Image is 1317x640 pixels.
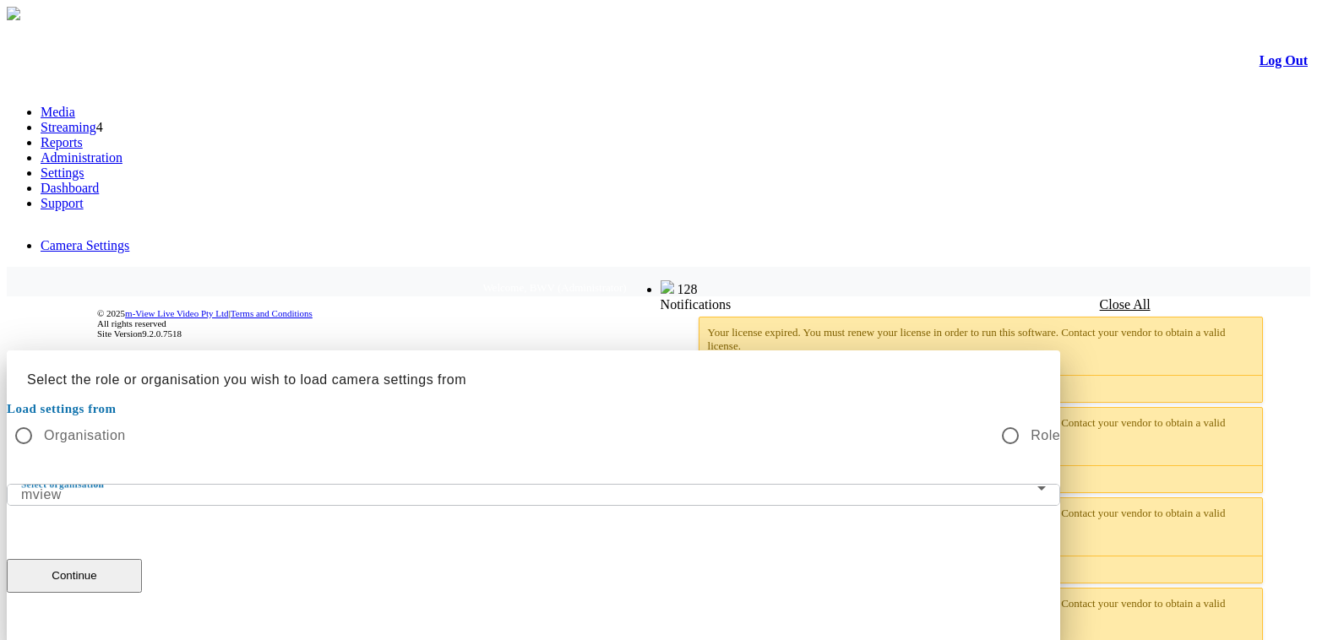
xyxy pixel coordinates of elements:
[7,559,142,593] button: Continue
[97,328,1308,339] div: Site Version
[41,165,84,180] a: Settings
[41,150,122,165] a: Administration
[41,105,75,119] a: Media
[21,487,62,502] span: mview
[661,297,1275,312] div: Notifications
[41,196,84,210] a: Support
[482,281,626,294] span: Welcome, BWV (Administrator)
[41,426,126,446] label: Organisation
[1027,426,1060,446] label: Role
[96,120,103,134] span: 4
[7,7,20,20] img: arrow-3.png
[142,328,182,339] span: 9.2.0.7518
[708,326,1254,366] div: Your license expired. You must renew your license in order to run this software. Contact your ven...
[1100,297,1151,312] a: Close All
[661,280,674,294] img: bell25.png
[1260,53,1308,68] a: Log Out
[125,308,229,318] a: m-View Live Video Pty Ltd
[18,299,85,348] img: DigiCert Secured Site Seal
[41,135,83,149] a: Reports
[231,308,313,318] a: Terms and Conditions
[678,282,698,296] span: 128
[41,181,99,195] a: Dashboard
[7,419,1060,453] mat-radio-group: Select an option
[97,308,1308,339] div: © 2025 | All rights reserved
[7,350,1060,398] h2: Select the role or organisation you wish to load camera settings from
[7,402,117,415] mat-label: Load settings from
[41,238,129,252] a: Camera Settings
[41,120,96,134] a: Streaming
